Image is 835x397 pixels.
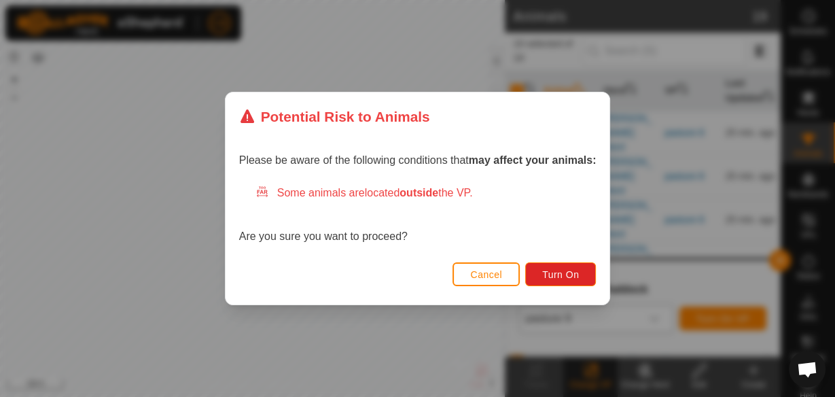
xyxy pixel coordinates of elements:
strong: may affect your animals: [469,154,597,166]
div: Are you sure you want to proceed? [239,185,597,245]
strong: outside [399,187,438,198]
a: Open chat [789,351,825,387]
button: Turn On [525,262,596,286]
span: Cancel [470,269,502,280]
span: located the VP. [365,187,473,198]
div: Potential Risk to Animals [239,106,430,127]
span: Turn On [542,269,579,280]
button: Cancel [452,262,520,286]
div: Some animals are [255,185,597,201]
span: Please be aware of the following conditions that [239,154,597,166]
